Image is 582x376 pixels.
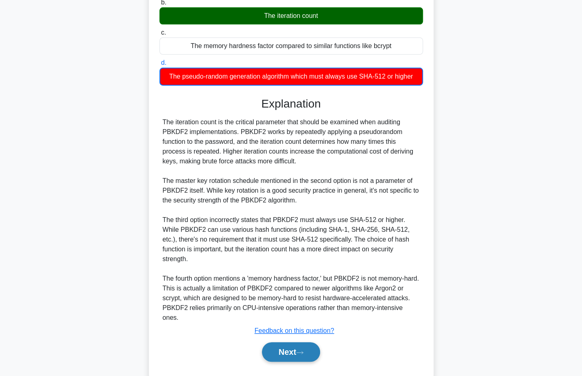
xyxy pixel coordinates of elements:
[163,117,420,323] div: The iteration count is the critical parameter that should be examined when auditing PBKDF2 implem...
[164,97,418,111] h3: Explanation
[161,59,166,66] span: d.
[159,37,423,55] div: The memory hardness factor compared to similar functions like bcrypt
[262,342,320,362] button: Next
[159,7,423,24] div: The iteration count
[255,327,334,334] a: Feedback on this question?
[161,29,166,36] span: c.
[159,68,423,86] div: The pseudo-random generation algorithm which must always use SHA-512 or higher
